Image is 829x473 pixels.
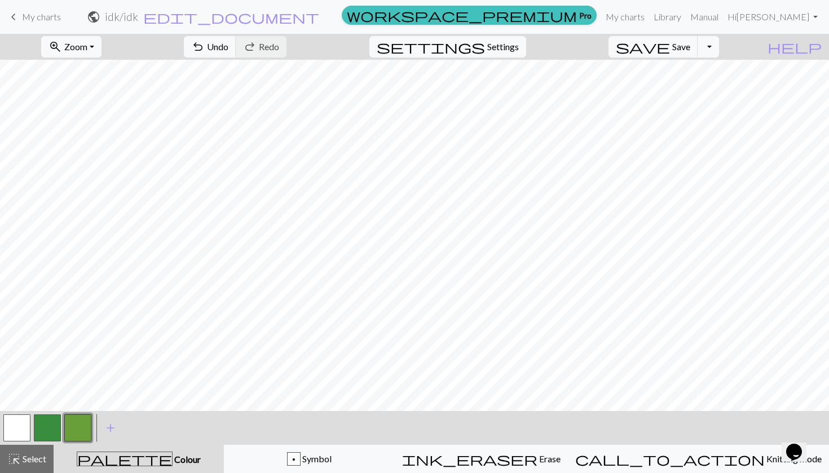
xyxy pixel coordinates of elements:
[782,428,818,462] iframe: chat widget
[487,40,519,54] span: Settings
[301,453,332,464] span: Symbol
[184,36,236,58] button: Undo
[672,41,690,52] span: Save
[649,6,686,28] a: Library
[288,453,300,466] div: p
[7,7,61,26] a: My charts
[173,454,201,465] span: Colour
[48,39,62,55] span: zoom_in
[616,39,670,55] span: save
[575,451,765,467] span: call_to_action
[7,451,21,467] span: highlight_alt
[7,9,20,25] span: keyboard_arrow_left
[537,453,561,464] span: Erase
[143,9,319,25] span: edit_document
[64,41,87,52] span: Zoom
[21,453,46,464] span: Select
[77,451,172,467] span: palette
[22,11,61,22] span: My charts
[41,36,102,58] button: Zoom
[686,6,723,28] a: Manual
[395,445,568,473] button: Erase
[723,6,822,28] a: Hi[PERSON_NAME]
[191,39,205,55] span: undo
[342,6,597,25] a: Pro
[104,420,117,436] span: add
[768,39,822,55] span: help
[402,451,537,467] span: ink_eraser
[347,7,577,23] span: workspace_premium
[87,9,100,25] span: public
[765,453,822,464] span: Knitting mode
[377,40,485,54] i: Settings
[54,445,224,473] button: Colour
[568,445,829,473] button: Knitting mode
[224,445,395,473] button: p Symbol
[207,41,228,52] span: Undo
[608,36,698,58] button: Save
[601,6,649,28] a: My charts
[369,36,526,58] button: SettingsSettings
[377,39,485,55] span: settings
[105,10,138,23] h2: idk / idk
